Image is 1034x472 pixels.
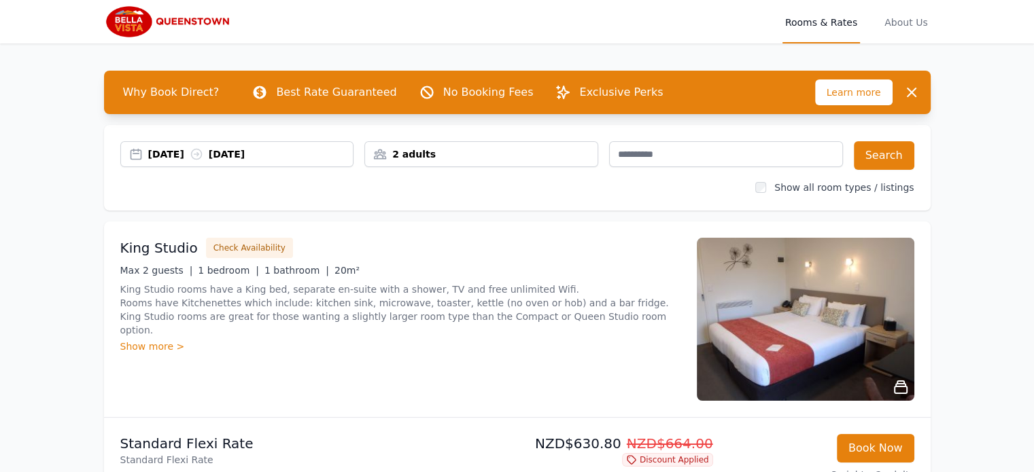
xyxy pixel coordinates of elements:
div: Show more > [120,340,680,353]
p: No Booking Fees [443,84,534,101]
span: NZD$664.00 [627,435,713,452]
button: Check Availability [206,238,293,258]
p: Standard Flexi Rate [120,434,512,453]
p: Exclusive Perks [579,84,663,101]
p: King Studio rooms have a King bed, separate en-suite with a shower, TV and free unlimited Wifi. R... [120,283,680,337]
label: Show all room types / listings [774,182,914,193]
p: Best Rate Guaranteed [276,84,396,101]
span: Max 2 guests | [120,265,193,276]
button: Search [854,141,914,170]
span: 20m² [334,265,360,276]
div: [DATE] [DATE] [148,147,354,161]
h3: King Studio [120,238,198,257]
span: Why Book Direct? [112,79,230,106]
span: 1 bathroom | [264,265,329,276]
span: Discount Applied [622,453,713,467]
img: Bella Vista Queenstown [104,5,235,38]
p: NZD$630.80 [523,434,713,453]
div: 2 adults [365,147,598,161]
span: 1 bedroom | [198,265,259,276]
button: Book Now [837,434,914,462]
p: Standard Flexi Rate [120,453,512,467]
span: Learn more [815,79,893,105]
